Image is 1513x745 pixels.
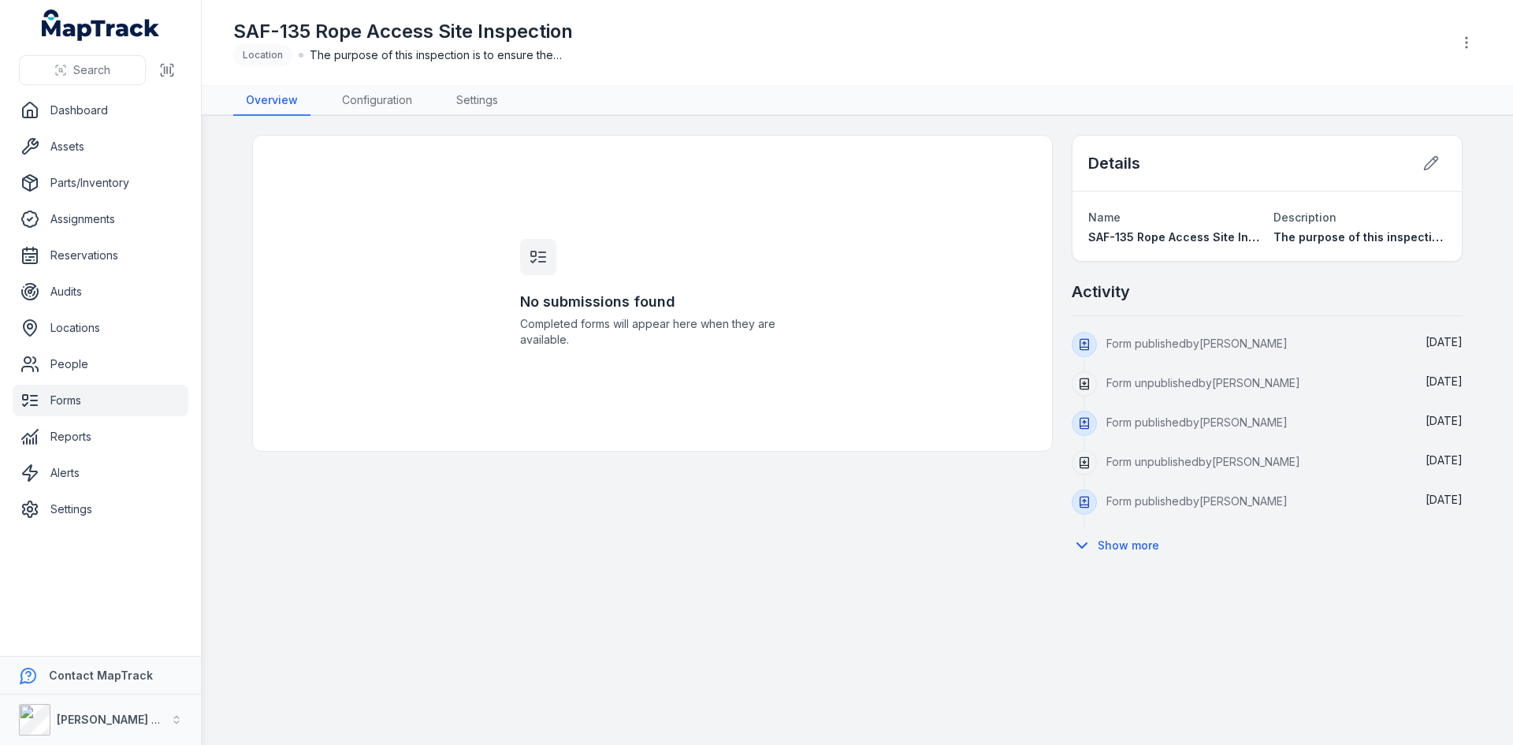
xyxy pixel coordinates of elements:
[42,9,160,41] a: MapTrack
[1426,414,1463,427] time: 9/16/2025, 4:19:01 PM
[73,62,110,78] span: Search
[13,348,188,380] a: People
[13,240,188,271] a: Reservations
[233,86,310,116] a: Overview
[233,19,573,44] h1: SAF-135 Rope Access Site Inspection
[1106,337,1288,350] span: Form published by [PERSON_NAME]
[19,55,146,85] button: Search
[13,203,188,235] a: Assignments
[1426,374,1463,388] time: 9/17/2025, 12:34:08 PM
[1106,455,1300,468] span: Form unpublished by [PERSON_NAME]
[1426,493,1463,506] span: [DATE]
[13,494,188,525] a: Settings
[13,95,188,126] a: Dashboard
[310,47,562,63] span: The purpose of this inspection is to ensure the Rope Access best practice guidelines are being fo...
[1426,453,1463,467] time: 9/10/2025, 12:17:16 PM
[49,669,153,682] strong: Contact MapTrack
[1426,453,1463,467] span: [DATE]
[57,713,186,726] strong: [PERSON_NAME] Group
[233,44,292,66] div: Location
[444,86,511,116] a: Settings
[520,316,785,348] span: Completed forms will appear here when they are available.
[13,457,188,489] a: Alerts
[1106,415,1288,429] span: Form published by [PERSON_NAME]
[1273,210,1336,224] span: Description
[1088,152,1140,174] h2: Details
[13,312,188,344] a: Locations
[13,167,188,199] a: Parts/Inventory
[1072,281,1130,303] h2: Activity
[1106,494,1288,508] span: Form published by [PERSON_NAME]
[1106,376,1300,389] span: Form unpublished by [PERSON_NAME]
[1088,210,1121,224] span: Name
[13,421,188,453] a: Reports
[13,276,188,307] a: Audits
[1426,335,1463,348] span: [DATE]
[1426,414,1463,427] span: [DATE]
[13,131,188,162] a: Assets
[1426,493,1463,506] time: 9/10/2025, 12:16:14 PM
[1088,230,1297,244] span: SAF-135 Rope Access Site Inspection
[1426,335,1463,348] time: 9/17/2025, 12:35:54 PM
[1426,374,1463,388] span: [DATE]
[1072,529,1169,562] button: Show more
[329,86,425,116] a: Configuration
[13,385,188,416] a: Forms
[520,291,785,313] h3: No submissions found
